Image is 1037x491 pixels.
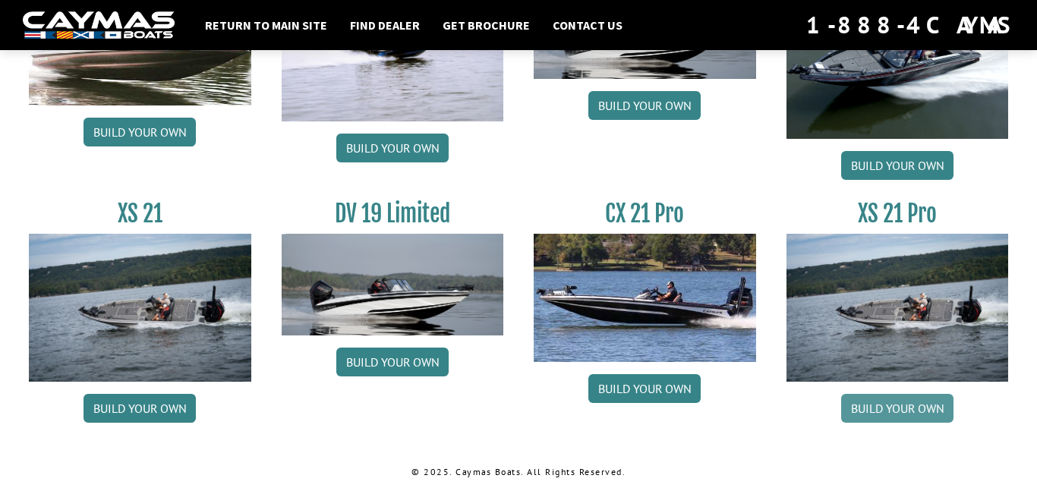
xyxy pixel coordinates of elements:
h3: DV 19 Limited [282,200,504,228]
h3: XS 21 Pro [786,200,1009,228]
img: CX-21Pro_thumbnail.jpg [534,234,756,361]
a: Build your own [84,394,196,423]
a: Build your own [588,374,701,403]
p: © 2025. Caymas Boats. All Rights Reserved. [29,465,1008,479]
h3: XS 21 [29,200,251,228]
a: Contact Us [545,15,630,35]
img: white-logo-c9c8dbefe5ff5ceceb0f0178aa75bf4bb51f6bca0971e226c86eb53dfe498488.png [23,11,175,39]
div: 1-888-4CAYMAS [806,8,1014,42]
a: Return to main site [197,15,335,35]
a: Build your own [336,348,449,376]
a: Get Brochure [435,15,537,35]
img: XS_21_thumbnail.jpg [29,234,251,382]
a: Build your own [841,151,953,180]
a: Build your own [841,394,953,423]
img: XS_21_thumbnail.jpg [786,234,1009,382]
h3: CX 21 Pro [534,200,756,228]
a: Build your own [588,91,701,120]
img: dv-19-ban_from_website_for_caymas_connect.png [282,234,504,335]
a: Build your own [336,134,449,162]
a: Build your own [84,118,196,146]
a: Find Dealer [342,15,427,35]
